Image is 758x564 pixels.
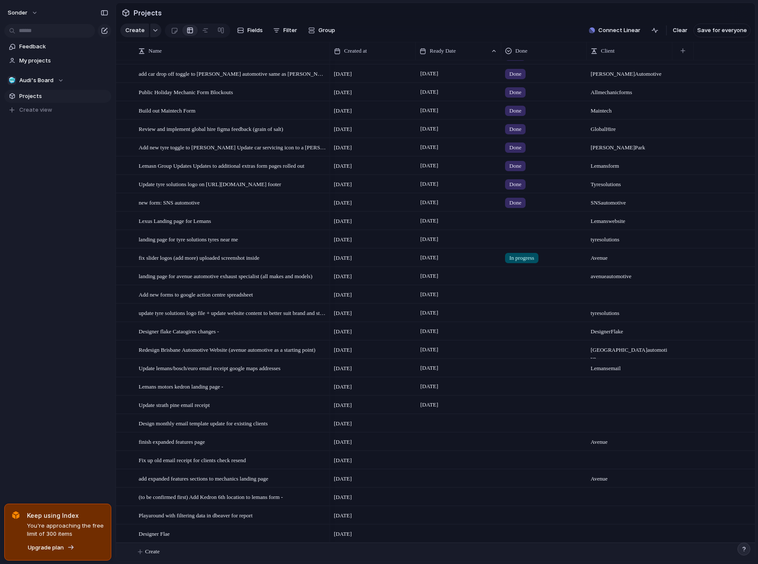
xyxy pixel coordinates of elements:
[139,510,253,520] span: Playaround with filtering data in dbeaver for report
[4,104,111,116] button: Create view
[334,180,352,189] span: [DATE]
[418,87,440,97] span: [DATE]
[509,162,521,170] span: Done
[418,142,440,152] span: [DATE]
[418,344,440,355] span: [DATE]
[673,26,687,35] span: Clear
[697,26,747,35] span: Save for everyone
[509,88,521,97] span: Done
[418,363,440,373] span: [DATE]
[587,470,672,483] span: Avenue
[587,341,672,363] span: [GEOGRAPHIC_DATA] automotive
[139,68,327,78] span: add car drop off toggle to [PERSON_NAME] automotive same as [PERSON_NAME] stay overnight for cale...
[19,106,52,114] span: Create view
[19,42,108,51] span: Feedback
[587,231,672,244] span: tyre solutions
[139,142,327,152] span: Add new tyre toggle to [PERSON_NAME] Update car servicing icon to a [PERSON_NAME] Make trye ‘’tyr...
[334,456,352,465] span: [DATE]
[334,162,352,170] span: [DATE]
[515,47,527,55] span: Done
[418,124,440,134] span: [DATE]
[139,179,281,189] span: Update tyre solutions logo on [URL][DOMAIN_NAME] footer
[139,160,304,170] span: Lemasn Group Updates Updates to additional extras form pages rolled out
[4,74,111,87] button: 🥶Audi's Board
[334,272,352,281] span: [DATE]
[139,492,283,502] span: (to be confirmed first) Add Kedron 6th location to lemans form -
[25,542,77,554] button: Upgrade plan
[509,199,521,207] span: Done
[586,24,644,37] button: Connect Linear
[587,212,672,226] span: Lemans website
[693,24,751,37] button: Save for everyone
[587,120,672,134] span: Global Hire
[587,139,672,152] span: [PERSON_NAME] Park
[587,83,672,97] span: All mechanic forms
[334,291,352,299] span: [DATE]
[139,124,283,134] span: Review and implement global hire figma feedback (grain of salt)
[139,105,196,115] span: Build out Maintech Form
[418,216,440,226] span: [DATE]
[334,419,352,428] span: [DATE]
[334,475,352,483] span: [DATE]
[509,143,521,152] span: Done
[139,87,233,97] span: Public Holiday Mechanic Form Blockouts
[418,326,440,336] span: [DATE]
[139,326,219,336] span: Designer flake Cataogires changes -
[334,309,352,318] span: [DATE]
[145,547,160,556] span: Create
[139,197,200,207] span: new form: SNS automotive
[27,522,104,538] span: You're approaching the free limit of 300 items
[304,24,339,37] button: Group
[4,90,111,103] a: Projects
[139,289,253,299] span: Add new forms to google action centre spreadsheet
[270,24,300,37] button: Filter
[509,254,534,262] span: In progress
[587,267,672,281] span: avenue automotive
[28,543,64,552] span: Upgrade plan
[334,530,352,538] span: [DATE]
[418,400,440,410] span: [DATE]
[139,344,315,354] span: Redesign Brisbane Automotive Website (avenue automotive as a starting point)
[418,271,440,281] span: [DATE]
[334,401,352,410] span: [DATE]
[8,76,16,85] div: 🥶
[139,473,268,483] span: add expanded features sections to mechanics landing page
[139,234,238,244] span: landing page for tyre solutions tyres near me
[418,160,440,171] span: [DATE]
[139,455,246,465] span: Fix up old email receipt for clients check resend
[19,92,108,101] span: Projects
[334,438,352,446] span: [DATE]
[587,304,672,318] span: tyre solutions
[8,9,27,17] span: sonder
[418,68,440,79] span: [DATE]
[418,308,440,318] span: [DATE]
[334,70,352,78] span: [DATE]
[334,346,352,354] span: [DATE]
[334,383,352,391] span: [DATE]
[334,511,352,520] span: [DATE]
[334,364,352,373] span: [DATE]
[334,143,352,152] span: [DATE]
[598,26,640,35] span: Connect Linear
[334,125,352,134] span: [DATE]
[4,40,111,53] a: Feedback
[509,180,521,189] span: Done
[247,26,263,35] span: Fields
[587,157,672,170] span: Lemans form
[509,107,521,115] span: Done
[149,47,162,55] span: Name
[418,289,440,300] span: [DATE]
[334,327,352,336] span: [DATE]
[587,323,672,336] span: Designer Flake
[509,70,521,78] span: Done
[139,381,223,391] span: Lemans motors kedron landing page -
[283,26,297,35] span: Filter
[418,234,440,244] span: [DATE]
[334,199,352,207] span: [DATE]
[601,47,615,55] span: Client
[139,436,205,446] span: finish expanded features page
[139,216,211,226] span: Lexus Landing page for Lemans
[132,5,163,21] span: Projects
[139,308,327,318] span: update tyre solutions logo file + update website content to better suit brand and store locations
[334,107,352,115] span: [DATE]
